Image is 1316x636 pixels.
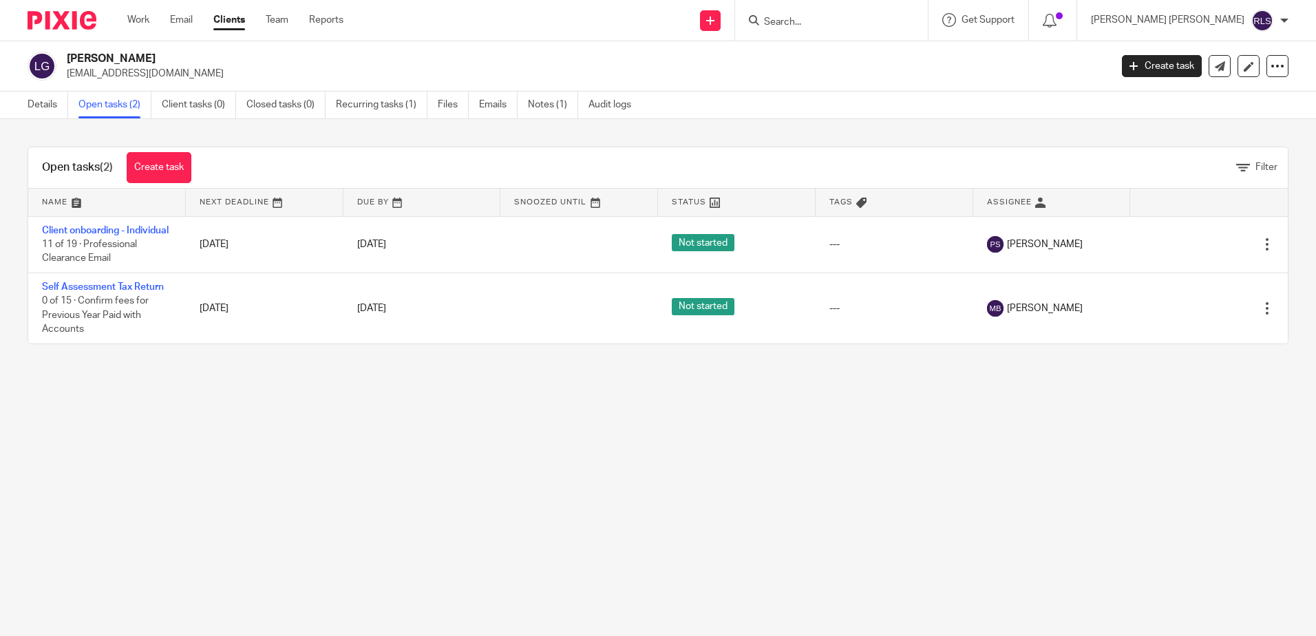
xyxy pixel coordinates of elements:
[127,152,191,183] a: Create task
[1251,10,1273,32] img: svg%3E
[588,92,641,118] a: Audit logs
[1122,55,1202,77] a: Create task
[987,236,1004,253] img: svg%3E
[246,92,326,118] a: Closed tasks (0)
[42,160,113,175] h1: Open tasks
[763,17,887,29] input: Search
[78,92,151,118] a: Open tasks (2)
[28,52,56,81] img: svg%3E
[162,92,236,118] a: Client tasks (0)
[672,298,734,315] span: Not started
[28,92,68,118] a: Details
[672,234,734,251] span: Not started
[1007,237,1083,251] span: [PERSON_NAME]
[127,13,149,27] a: Work
[672,198,706,206] span: Status
[186,216,343,273] td: [DATE]
[309,13,343,27] a: Reports
[42,282,164,292] a: Self Assessment Tax Return
[42,297,149,335] span: 0 of 15 · Confirm fees for Previous Year Paid with Accounts
[357,240,386,249] span: [DATE]
[829,237,959,251] div: ---
[829,198,853,206] span: Tags
[67,52,894,66] h2: [PERSON_NAME]
[962,15,1015,25] span: Get Support
[213,13,245,27] a: Clients
[829,301,959,315] div: ---
[1091,13,1244,27] p: [PERSON_NAME] [PERSON_NAME]
[170,13,193,27] a: Email
[67,67,1101,81] p: [EMAIL_ADDRESS][DOMAIN_NAME]
[28,11,96,30] img: Pixie
[336,92,427,118] a: Recurring tasks (1)
[42,240,137,264] span: 11 of 19 · Professional Clearance Email
[438,92,469,118] a: Files
[186,273,343,343] td: [DATE]
[1007,301,1083,315] span: [PERSON_NAME]
[528,92,578,118] a: Notes (1)
[42,226,169,235] a: Client onboarding - Individual
[514,198,586,206] span: Snoozed Until
[987,300,1004,317] img: svg%3E
[100,162,113,173] span: (2)
[1255,162,1277,172] span: Filter
[357,304,386,313] span: [DATE]
[479,92,518,118] a: Emails
[266,13,288,27] a: Team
